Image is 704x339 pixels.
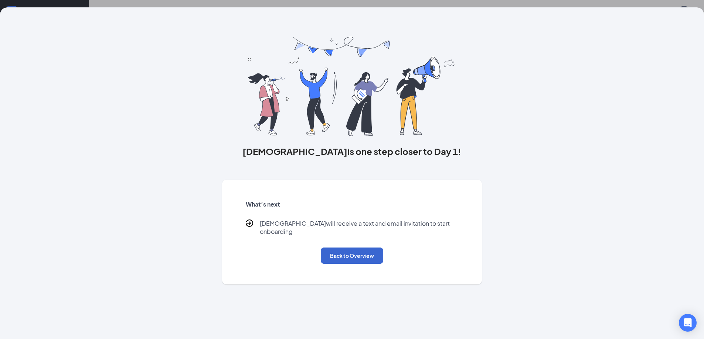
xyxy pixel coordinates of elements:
div: Open Intercom Messenger [679,314,697,332]
button: Back to Overview [321,248,383,264]
p: [DEMOGRAPHIC_DATA] will receive a text and email invitation to start onboarding [260,219,459,236]
h5: What’s next [246,200,459,208]
img: you are all set [248,37,456,136]
h3: [DEMOGRAPHIC_DATA] is one step closer to Day 1! [222,145,482,158]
